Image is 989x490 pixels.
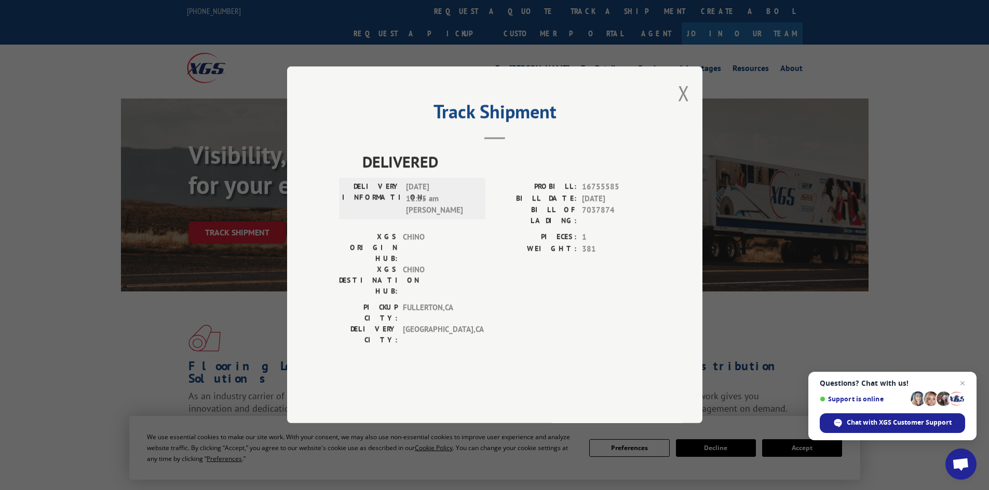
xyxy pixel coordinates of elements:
label: DELIVERY INFORMATION: [342,181,401,217]
button: Close modal [678,79,689,107]
span: Support is online [820,395,907,403]
span: [GEOGRAPHIC_DATA] , CA [403,324,473,346]
label: PIECES: [495,232,577,244]
h2: Track Shipment [339,104,651,124]
label: BILL DATE: [495,193,577,205]
span: CHINO [403,232,473,264]
span: Close chat [956,377,969,389]
label: DELIVERY CITY: [339,324,398,346]
label: XGS ORIGIN HUB: [339,232,398,264]
span: Chat with XGS Customer Support [847,418,952,427]
label: BILL OF LADING: [495,205,577,227]
span: [DATE] [582,193,651,205]
span: 16755585 [582,181,651,193]
span: [DATE] 11:35 am [PERSON_NAME] [406,181,476,217]
label: XGS DESTINATION HUB: [339,264,398,297]
span: DELIVERED [362,150,651,174]
span: CHINO [403,264,473,297]
span: 381 [582,243,651,255]
span: FULLERTON , CA [403,302,473,324]
span: 7037874 [582,205,651,227]
div: Open chat [945,449,977,480]
span: Questions? Chat with us! [820,379,965,387]
span: 1 [582,232,651,244]
div: Chat with XGS Customer Support [820,413,965,433]
label: PICKUP CITY: [339,302,398,324]
label: WEIGHT: [495,243,577,255]
label: PROBILL: [495,181,577,193]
